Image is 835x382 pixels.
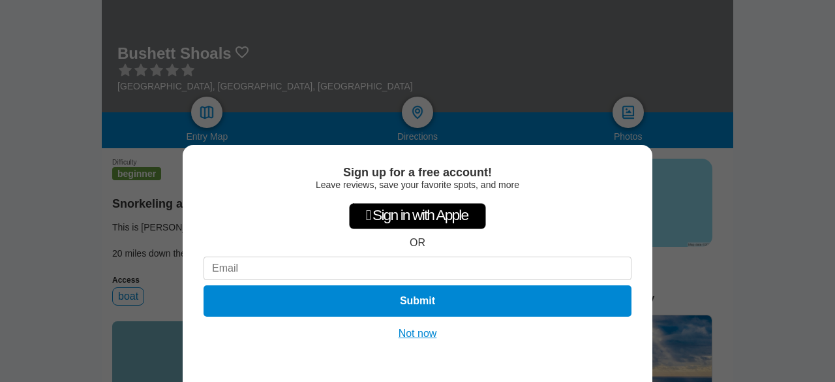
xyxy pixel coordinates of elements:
button: Not now [395,327,441,340]
div: Sign up for a free account! [204,166,631,180]
input: Email [204,257,631,280]
div: Leave reviews, save your favorite spots, and more [204,180,631,190]
button: Submit [204,285,631,317]
div: Sign in with Apple [349,203,486,229]
div: OR [410,237,425,249]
